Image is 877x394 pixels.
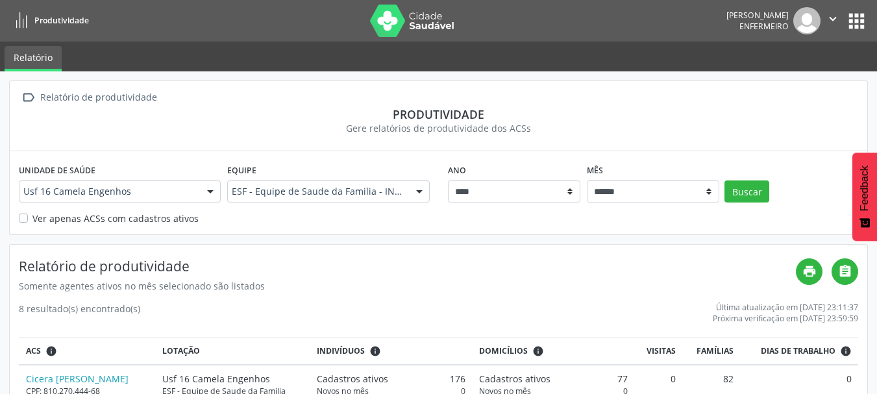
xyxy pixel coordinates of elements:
[726,10,789,21] div: [PERSON_NAME]
[802,264,817,278] i: print
[162,372,303,386] div: Usf 16 Camela Engenhos
[479,372,550,386] span: Cadastros ativos
[19,160,95,180] label: Unidade de saúde
[587,160,603,180] label: Mês
[761,345,835,357] span: Dias de trabalho
[5,46,62,71] a: Relatório
[713,313,858,324] div: Próxima verificação em [DATE] 23:59:59
[155,338,310,365] th: Lotação
[479,372,628,386] div: 77
[859,166,871,211] span: Feedback
[832,258,858,285] a: 
[826,12,840,26] i: 
[317,345,365,357] span: Indivíduos
[448,160,466,180] label: Ano
[19,279,796,293] div: Somente agentes ativos no mês selecionado são listados
[840,345,852,357] i: Dias em que o(a) ACS fez pelo menos uma visita, ou ficha de cadastro individual ou cadastro domic...
[227,160,256,180] label: Equipe
[19,258,796,275] h4: Relatório de produtividade
[26,373,129,385] a: Cicera [PERSON_NAME]
[845,10,868,32] button: apps
[317,372,388,386] span: Cadastros ativos
[9,10,89,31] a: Produtividade
[232,185,402,198] span: ESF - Equipe de Saude da Familia - INE: 0000144096
[739,21,789,32] span: Enfermeiro
[317,372,465,386] div: 176
[369,345,381,357] i: <div class="text-left"> <div> <strong>Cadastros ativos:</strong> Cadastros que estão vinculados a...
[713,302,858,313] div: Última atualização em [DATE] 23:11:37
[683,338,740,365] th: Famílias
[19,88,159,107] a:  Relatório de produtividade
[19,88,38,107] i: 
[838,264,852,278] i: 
[19,121,858,135] div: Gere relatórios de produtividade dos ACSs
[852,153,877,241] button: Feedback - Mostrar pesquisa
[32,212,199,225] label: Ver apenas ACSs com cadastros ativos
[19,107,858,121] div: Produtividade
[634,338,683,365] th: Visitas
[23,185,194,198] span: Usf 16 Camela Engenhos
[724,180,769,203] button: Buscar
[34,15,89,26] span: Produtividade
[479,345,528,357] span: Domicílios
[38,88,159,107] div: Relatório de produtividade
[19,302,140,324] div: 8 resultado(s) encontrado(s)
[796,258,822,285] a: print
[793,7,821,34] img: img
[821,7,845,34] button: 
[532,345,544,357] i: <div class="text-left"> <div> <strong>Cadastros ativos:</strong> Cadastros que estão vinculados a...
